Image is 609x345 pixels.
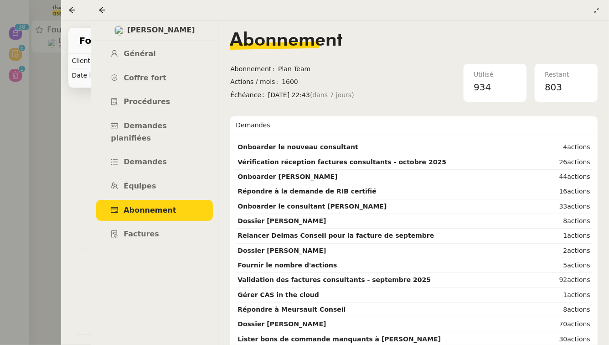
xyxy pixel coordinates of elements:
span: [PERSON_NAME] [127,24,195,37]
span: actions [568,320,590,328]
span: actions [568,173,590,180]
span: Demandes [124,157,167,166]
div: Demandes [236,116,592,135]
strong: Lister bons de commande manquants à [PERSON_NAME] [237,335,441,343]
strong: Relancer Delmas Conseil pour la facture de septembre [237,232,434,239]
td: 8 [553,303,592,317]
strong: Dossier [PERSON_NAME] [237,217,326,225]
span: Abonnement [124,206,176,214]
div: Utilisé [474,69,516,80]
td: 1 [553,229,592,243]
td: 26 [553,155,592,170]
a: Abonnement [96,200,213,221]
a: Procédures [96,91,213,113]
a: Demandes planifiées [96,115,213,149]
strong: Dossier [PERSON_NAME] [237,320,326,328]
img: users%2FSg6jQljroSUGpSfKFUOPmUmNaZ23%2Favatar%2FUntitled.png [114,26,124,36]
strong: Répondre à la demande de RIB certifié [237,188,377,195]
td: 1 [553,288,592,303]
strong: Fournir le nombre d'actions [237,261,337,269]
strong: Répondre à Meursault Conseil [237,306,346,313]
div: Restant [545,69,588,80]
span: Coffre fort [124,73,166,82]
a: Général [96,43,213,65]
span: Général [124,49,155,58]
td: Client [68,54,112,68]
span: actions [568,217,590,225]
span: Demandes planifiées [111,121,167,142]
span: actions [568,158,590,166]
span: Équipes [124,182,156,190]
td: 70 [553,317,592,332]
span: 934 [474,82,491,93]
span: actions [568,247,590,254]
td: 44 [553,170,592,184]
span: Abonnement [230,64,278,74]
td: 8 [553,214,592,229]
td: 16 [553,184,592,199]
span: 803 [545,82,562,93]
span: actions [568,291,590,298]
strong: Onboarder [PERSON_NAME] [237,173,337,180]
td: 2 [553,244,592,258]
strong: Onboarder le consultant [PERSON_NAME] [237,203,387,210]
span: [DATE] 22:43 [268,90,463,100]
span: 1600 [282,77,463,87]
span: Procédures [124,97,170,106]
span: Échéance [230,90,268,100]
a: Coffre fort [96,68,213,89]
td: 92 [553,273,592,287]
a: Équipes [96,176,213,197]
span: Factures [124,230,159,238]
span: Fournir le nombre d'actions [79,36,228,45]
span: actions [568,335,590,343]
strong: Dossier [PERSON_NAME] [237,247,326,254]
span: Actions / mois [230,77,282,87]
span: actions [568,276,590,283]
span: (dans 7 jours) [310,90,354,100]
td: 33 [553,199,592,214]
span: Abonnement [230,31,342,50]
span: actions [568,306,590,313]
strong: Validation des factures consultants - septembre 2025 [237,276,431,283]
span: actions [568,143,590,151]
td: 4 [553,140,592,155]
span: Plan Team [278,64,463,74]
td: 5 [553,258,592,273]
span: actions [568,203,590,210]
strong: Gérer CAS in the cloud [237,291,319,298]
strong: Onboarder le nouveau consultant [237,143,358,151]
strong: Vérification réception factures consultants - octobre 2025 [237,158,446,166]
span: actions [568,261,590,269]
td: Date limite [68,68,112,83]
span: actions [568,232,590,239]
span: actions [568,188,590,195]
a: Demandes [96,152,213,173]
